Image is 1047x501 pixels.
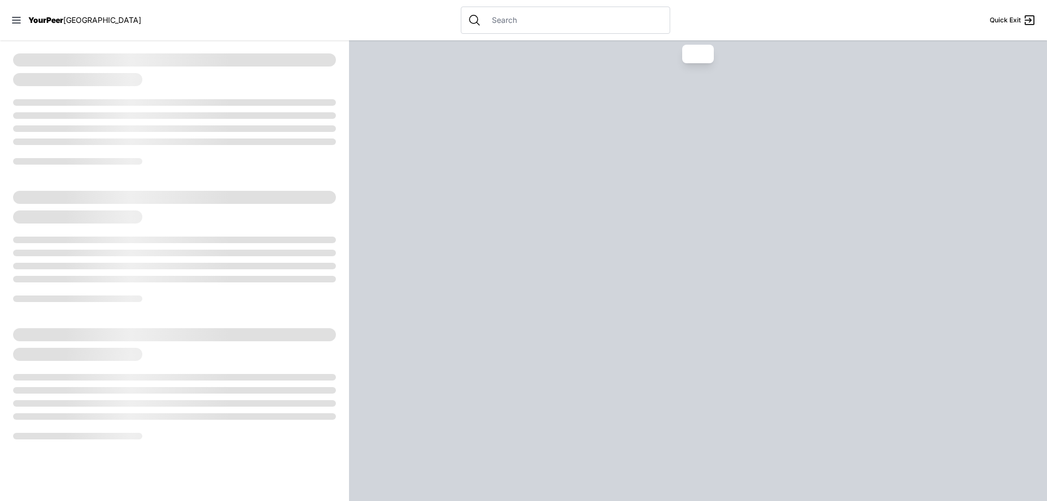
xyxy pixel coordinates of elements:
[28,17,141,23] a: YourPeer[GEOGRAPHIC_DATA]
[485,15,663,26] input: Search
[28,15,63,25] span: YourPeer
[990,16,1021,25] span: Quick Exit
[990,14,1036,27] a: Quick Exit
[63,15,141,25] span: [GEOGRAPHIC_DATA]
